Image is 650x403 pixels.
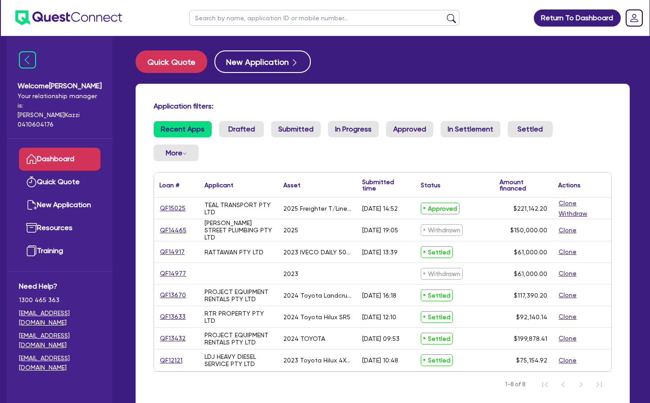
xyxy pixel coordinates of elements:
div: [DATE] 14:52 [362,205,398,212]
div: [DATE] 10:48 [362,357,398,364]
div: PROJECT EQUIPMENT RENTALS PTY LTD [205,288,273,303]
a: Settled [508,121,553,137]
span: Settled [421,311,453,323]
div: [DATE] 13:39 [362,249,398,256]
a: [EMAIL_ADDRESS][DOMAIN_NAME] [19,308,100,327]
img: resources [26,222,37,233]
span: Withdrawn [421,224,463,236]
button: Clone [558,198,577,208]
a: QF13670 [159,290,186,300]
a: Recent Apps [154,121,212,137]
a: [EMAIL_ADDRESS][DOMAIN_NAME] [19,353,100,372]
a: Dropdown toggle [623,6,646,30]
div: 2024 Toyota Hilux SR5 [283,313,350,321]
button: First Page [536,376,554,394]
span: Your relationship manager is: [PERSON_NAME] Kazzi 0410604176 [18,91,102,129]
div: Submitted time [362,179,402,191]
img: quick-quote [26,177,37,187]
span: Settled [421,246,453,258]
span: $92,140.14 [516,313,547,321]
span: Settled [421,290,453,301]
a: Submitted [271,121,321,137]
div: Amount financed [500,179,547,191]
button: Clone [558,268,577,279]
div: RTR PROPERTY PTY LTD [205,310,273,324]
div: [DATE] 09:53 [362,335,400,342]
a: Drafted [219,121,264,137]
button: Next Page [572,376,590,394]
button: Clone [558,355,577,366]
button: Clone [558,312,577,322]
img: icon-menu-close [19,51,36,68]
a: Approved [386,121,433,137]
span: Settled [421,354,453,366]
a: In Settlement [441,121,500,137]
div: LDJ HEAVY DIESEL SERVICE PTY LTD [205,353,273,367]
div: [DATE] 12:10 [362,313,396,321]
span: 1-8 of 8 [505,380,525,389]
span: $61,000.00 [514,249,547,256]
div: Status [421,182,441,188]
div: 2024 Toyota Landcruiser LC79 V8 GXL Single Cab Chassis [283,292,351,299]
div: Applicant [205,182,233,188]
div: TEAL TRANSPORT PTY LTD [205,201,273,216]
a: Return To Dashboard [534,9,621,27]
div: 2023 Toyota Hilux 4X4 SR TD Extra Cab Chassis Auto [283,357,351,364]
div: PROJECT EQUIPMENT RENTALS PTY LTD [205,331,273,346]
a: QF14977 [159,268,186,279]
span: Welcome [PERSON_NAME] [18,81,102,91]
div: [DATE] 19:05 [362,226,398,234]
div: 2023 IVECO DAILY 50C18 [283,249,351,256]
div: Actions [558,182,581,188]
button: Withdraw [558,208,588,219]
a: New Application [19,194,100,217]
button: Clone [558,290,577,300]
div: Loan # [159,182,179,188]
a: In Progress [328,121,379,137]
a: Quick Quote [136,50,214,73]
img: training [26,245,37,256]
span: $117,390.20 [514,292,547,299]
span: 1300 465 363 [19,295,100,305]
a: QF14465 [159,225,187,235]
a: QF12121 [159,355,183,366]
a: QF13432 [159,333,186,344]
button: Clone [558,333,577,344]
div: Asset [283,182,300,188]
div: [DATE] 16:18 [362,292,396,299]
div: RATTAWAN PTY LTD [205,249,264,256]
span: $61,000.00 [514,270,547,277]
span: Withdrawn [421,268,463,280]
div: 2025 [283,226,298,234]
button: New Application [214,50,311,73]
a: QF13633 [159,312,186,322]
div: 2024 TOYOTA [283,335,325,342]
a: Dashboard [19,148,100,171]
button: Quick Quote [136,50,207,73]
img: new-application [26,199,37,210]
a: Quick Quote [19,171,100,194]
a: [EMAIL_ADDRESS][DOMAIN_NAME] [19,331,100,350]
span: Approved [421,203,459,214]
button: Clone [558,225,577,235]
span: $221,142.20 [514,205,547,212]
span: Need Help? [19,281,100,292]
div: [PERSON_NAME] STREET PLUMBING PTY LTD [205,219,273,241]
button: Clone [558,247,577,257]
div: 2023 [283,270,298,277]
div: 2025 Freighter T/Liner Tag [283,205,351,212]
span: $150,000.00 [510,226,547,234]
img: quest-connect-logo-blue [15,10,122,25]
a: Resources [19,217,100,240]
button: Dropdown toggle [154,145,199,161]
span: Settled [421,333,453,344]
a: Training [19,240,100,263]
button: Previous Page [554,376,572,394]
a: QF15025 [159,203,186,213]
span: $75,154.92 [516,357,547,364]
a: QF14917 [159,247,185,257]
button: Last Page [590,376,608,394]
span: $199,878.41 [514,335,547,342]
h4: Application filters: [154,102,612,110]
